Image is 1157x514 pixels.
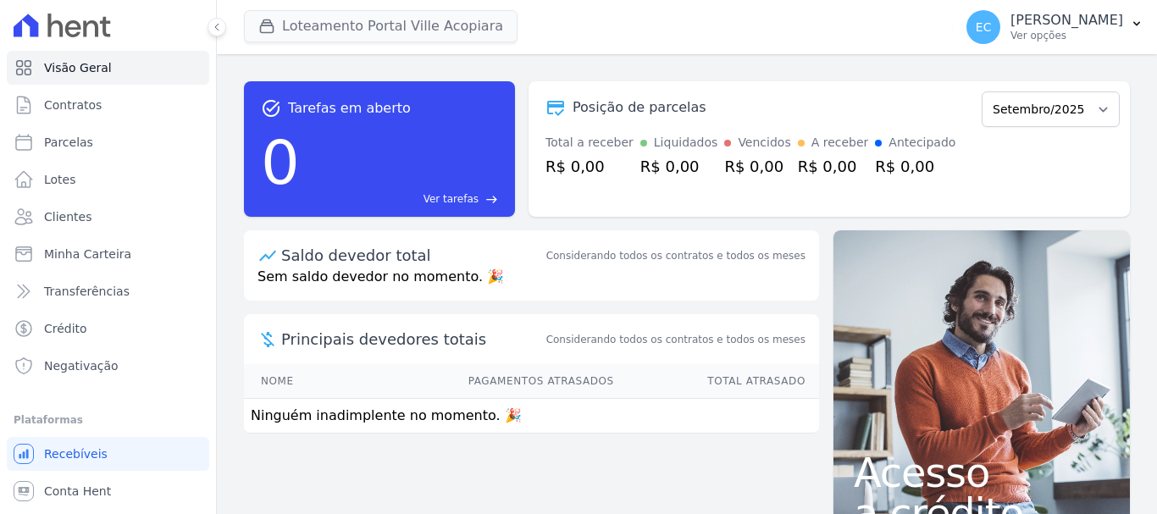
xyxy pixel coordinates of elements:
span: Clientes [44,208,91,225]
span: task_alt [261,98,281,119]
div: Vencidos [738,134,790,152]
div: A receber [811,134,869,152]
th: Pagamentos Atrasados [346,364,614,399]
a: Lotes [7,163,209,196]
a: Conta Hent [7,474,209,508]
p: Ver opções [1010,29,1123,42]
span: Crédito [44,320,87,337]
span: Recebíveis [44,445,108,462]
th: Nome [244,364,346,399]
div: Total a receber [545,134,634,152]
div: Liquidados [654,134,718,152]
a: Clientes [7,200,209,234]
a: Negativação [7,349,209,383]
a: Transferências [7,274,209,308]
span: Minha Carteira [44,246,131,263]
span: Considerando todos os contratos e todos os meses [546,332,805,347]
a: Recebíveis [7,437,209,471]
a: Visão Geral [7,51,209,85]
div: R$ 0,00 [724,155,790,178]
th: Total Atrasado [615,364,819,399]
p: [PERSON_NAME] [1010,12,1123,29]
div: Saldo devedor total [281,244,543,267]
span: Conta Hent [44,483,111,500]
a: Parcelas [7,125,209,159]
span: Negativação [44,357,119,374]
span: Acesso [854,452,1110,493]
a: Ver tarefas east [307,191,498,207]
span: Contratos [44,97,102,113]
span: Transferências [44,283,130,300]
div: Considerando todos os contratos e todos os meses [546,248,805,263]
div: Antecipado [889,134,955,152]
span: Parcelas [44,134,93,151]
span: Ver tarefas [423,191,479,207]
span: Lotes [44,171,76,188]
div: Plataformas [14,410,202,430]
span: Tarefas em aberto [288,98,411,119]
button: EC [PERSON_NAME] Ver opções [953,3,1157,51]
span: Visão Geral [44,59,112,76]
a: Crédito [7,312,209,345]
div: R$ 0,00 [640,155,718,178]
div: 0 [261,119,300,207]
span: east [485,193,498,206]
div: R$ 0,00 [545,155,634,178]
a: Contratos [7,88,209,122]
div: R$ 0,00 [798,155,869,178]
div: R$ 0,00 [875,155,955,178]
div: Posição de parcelas [573,97,706,118]
p: Sem saldo devedor no momento. 🎉 [244,267,819,301]
td: Ninguém inadimplente no momento. 🎉 [244,399,819,434]
span: EC [976,21,992,33]
button: Loteamento Portal Ville Acopiara [244,10,518,42]
a: Minha Carteira [7,237,209,271]
span: Principais devedores totais [281,328,543,351]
